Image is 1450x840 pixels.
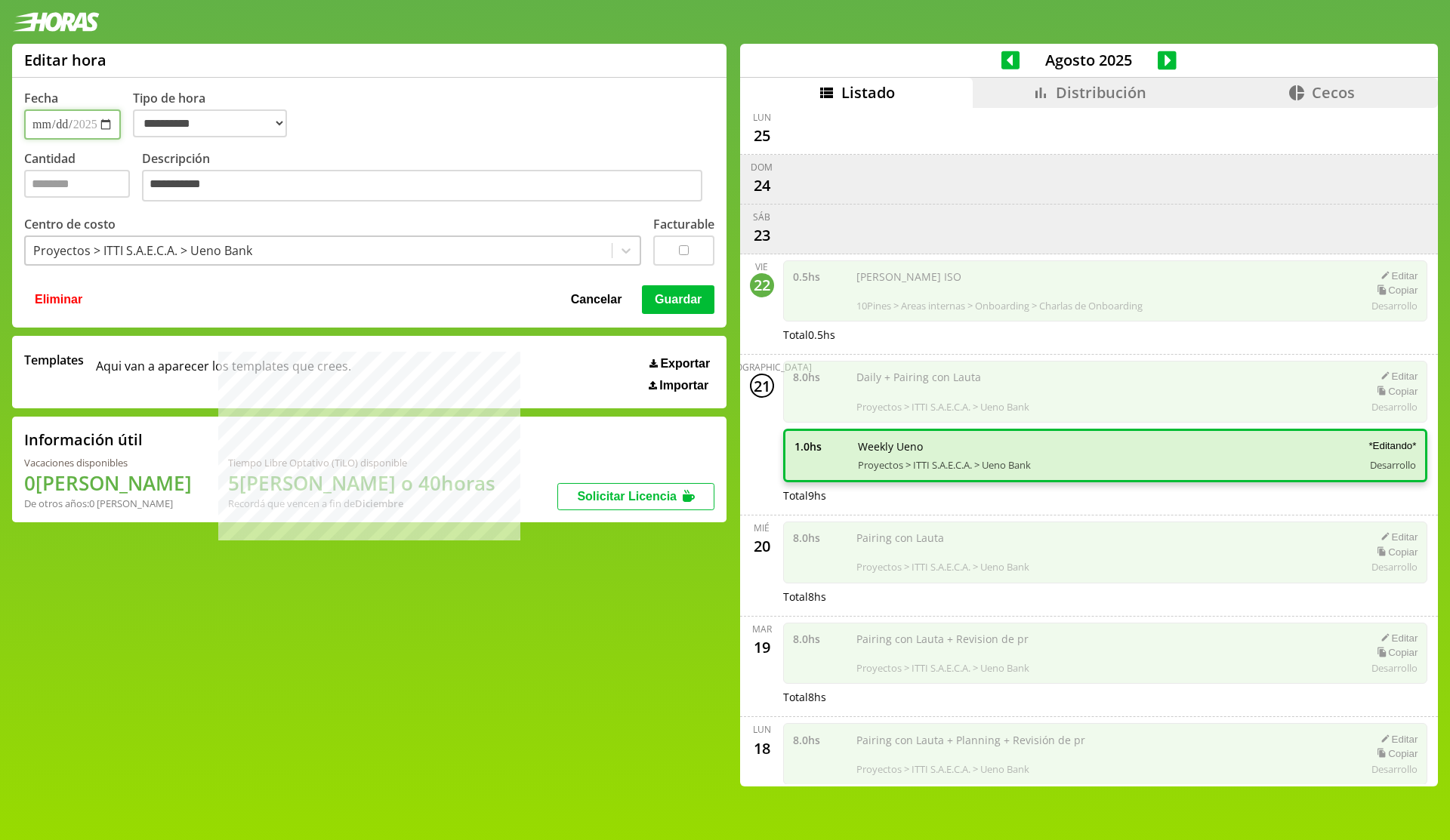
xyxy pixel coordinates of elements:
div: 19 [750,635,774,660]
label: Facturable [653,216,714,232]
div: scrollable content [740,108,1438,785]
div: 20 [750,534,774,558]
div: Total 8 hs [783,690,1428,704]
div: [DEMOGRAPHIC_DATA] [712,361,812,374]
span: Distribución [1056,82,1146,103]
div: lun [753,723,771,736]
div: Total 8 hs [783,589,1428,604]
div: Tiempo Libre Optativo (TiLO) disponible [228,456,495,469]
label: Descripción [142,150,714,205]
button: Eliminar [30,285,87,314]
div: 24 [750,174,774,198]
h2: Información útil [24,429,143,450]
div: mié [754,522,770,534]
button: Solicitar Licencia [557,483,714,510]
label: Centro de costo [24,216,116,232]
div: Total 0.5 hs [783,328,1428,342]
div: dom [751,161,773,174]
button: Cancelar [566,285,627,314]
div: 21 [750,374,774,398]
div: 22 [750,273,774,297]
div: sáb [753,211,770,223]
span: Listado [841,82,895,103]
div: 25 [750,124,774,148]
div: vie [755,260,768,273]
span: Templates [24,352,84,368]
span: Exportar [660,357,710,371]
span: Importar [659,379,708,392]
span: Aqui van a aparecer los templates que crees. [96,352,351,392]
div: mar [752,623,772,635]
div: Recordá que vencen a fin de [228,497,495,510]
h1: 0 [PERSON_NAME] [24,469,192,497]
span: Solicitar Licencia [577,490,677,503]
div: 23 [750,223,774,248]
button: Guardar [642,285,714,314]
span: Cecos [1312,82,1355,103]
span: Agosto 2025 [1020,50,1158,70]
input: Cantidad [24,170,130,198]
div: Total 9 hs [783,488,1428,503]
select: Tipo de hora [133,109,287,137]
div: lun [753,111,771,124]
button: Exportar [645,356,714,371]
textarea: Descripción [142,170,702,202]
img: logotipo [12,12,100,32]
label: Tipo de hora [133,90,299,140]
h1: 5 [PERSON_NAME] o 40 horas [228,469,495,497]
label: Fecha [24,90,58,106]
div: Vacaciones disponibles [24,456,192,469]
div: Proyectos > ITTI S.A.E.C.A. > Ueno Bank [33,242,252,259]
b: Diciembre [355,497,403,510]
div: 18 [750,736,774,760]
label: Cantidad [24,150,142,205]
h1: Editar hora [24,50,106,70]
div: De otros años: 0 [PERSON_NAME] [24,497,192,510]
